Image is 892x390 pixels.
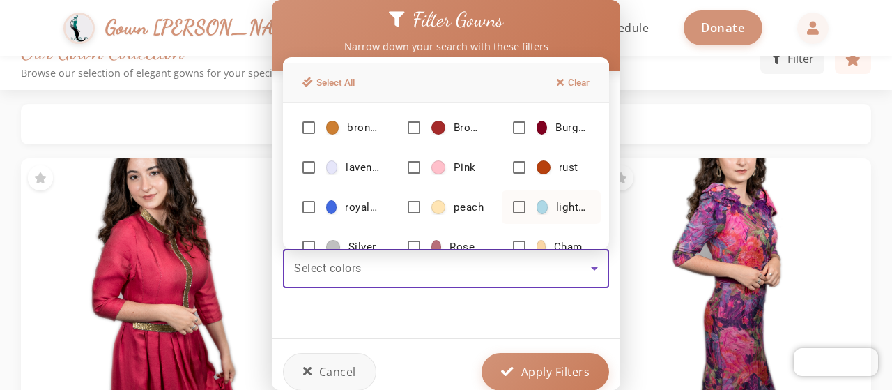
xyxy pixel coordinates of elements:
[294,71,363,93] button: Select All
[554,240,590,255] span: Champagne
[454,200,484,215] span: peach
[449,240,484,255] span: Rose gold
[454,121,484,135] span: Brown
[348,240,376,255] span: Silver
[559,160,578,175] span: rust
[454,160,476,175] span: Pink
[346,160,379,175] span: lavender
[548,71,598,93] button: Clear
[794,348,878,376] iframe: Chatra live chat
[555,121,590,135] span: Burgundy
[345,200,379,215] span: royalblue
[347,121,379,135] span: bronze
[556,200,590,215] span: lightblue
